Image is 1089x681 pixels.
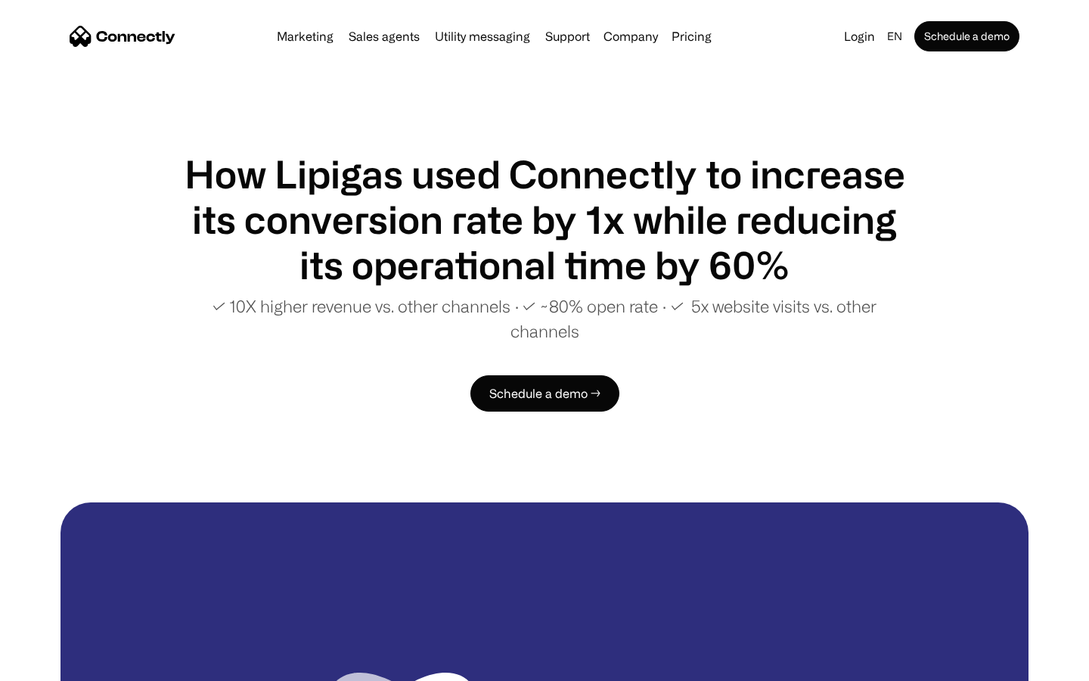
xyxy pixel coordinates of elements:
div: Company [603,26,658,47]
div: Company [599,26,662,47]
a: Utility messaging [429,30,536,42]
p: ✓ 10X higher revenue vs. other channels ∙ ✓ ~80% open rate ∙ ✓ 5x website visits vs. other channels [181,294,907,344]
ul: Language list [30,655,91,676]
a: home [70,25,175,48]
a: Marketing [271,30,340,42]
a: Pricing [665,30,718,42]
aside: Language selected: English [15,653,91,676]
h1: How Lipigas used Connectly to increase its conversion rate by 1x while reducing its operational t... [181,151,907,288]
a: Sales agents [343,30,426,42]
a: Login [838,26,881,47]
a: Support [539,30,596,42]
div: en [887,26,902,47]
a: Schedule a demo → [470,375,619,412]
div: en [881,26,911,47]
a: Schedule a demo [914,21,1019,51]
